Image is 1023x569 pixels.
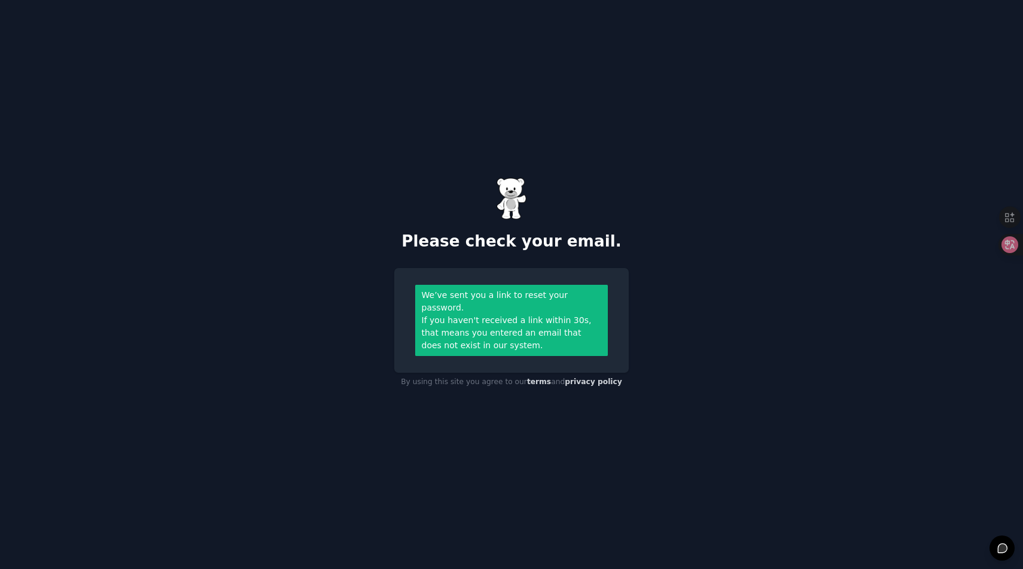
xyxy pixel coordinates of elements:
[527,378,551,386] a: terms
[497,178,526,220] img: Gummy Bear
[394,232,629,251] h2: Please check your email.
[422,314,602,352] div: If you haven't received a link within 30s, that means you entered an email that does not exist in...
[422,289,602,314] div: We’ve sent you a link to reset your password.
[565,378,622,386] a: privacy policy
[394,373,629,392] div: By using this site you agree to our and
